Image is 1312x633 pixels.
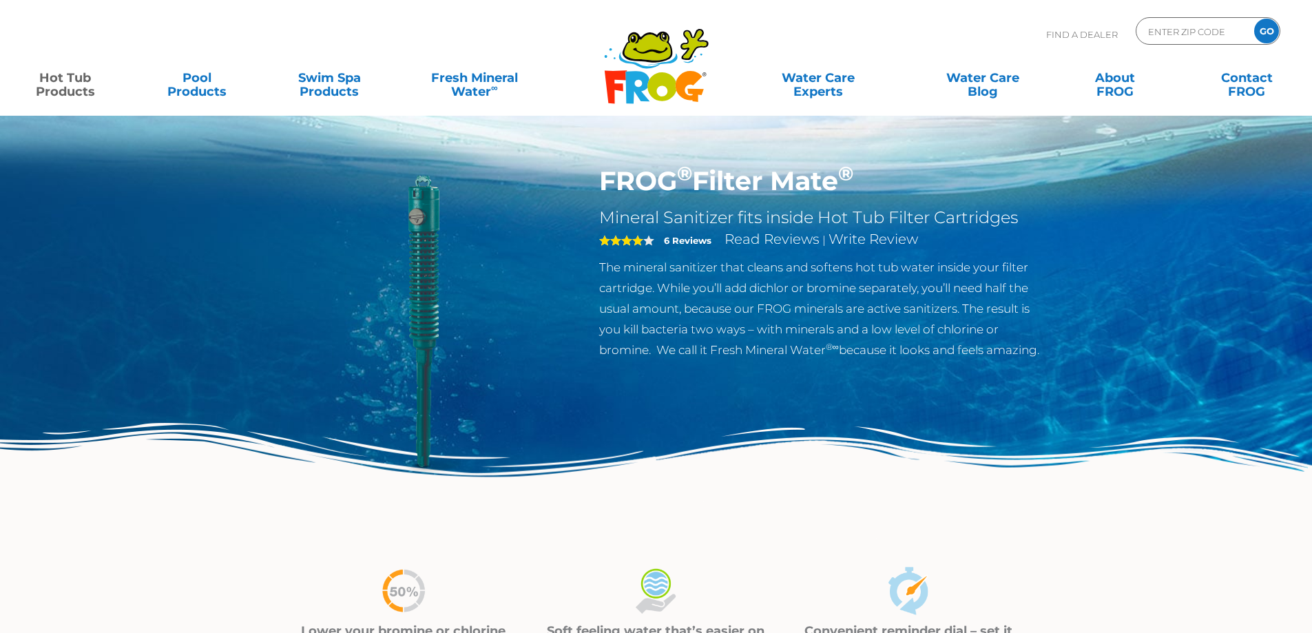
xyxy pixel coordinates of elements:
span: 4 [599,235,643,246]
sup: ∞ [491,82,498,93]
a: Fresh MineralWater∞ [410,64,539,92]
sup: ®∞ [826,342,839,352]
span: | [822,234,826,247]
h2: Mineral Sanitizer fits inside Hot Tub Filter Cartridges [599,207,1049,228]
input: GO [1254,19,1279,43]
img: icon-soft-feeling [632,567,680,615]
a: Water CareExperts [735,64,902,92]
img: hot-tub-product-filter-frog.png [264,165,579,481]
a: Water CareBlog [931,64,1034,92]
input: Zip Code Form [1147,21,1240,41]
img: icon-set-and-forget [884,567,933,615]
p: Find A Dealer [1046,17,1118,52]
sup: ® [677,161,692,185]
a: Hot TubProducts [14,64,116,92]
a: ContactFROG [1196,64,1298,92]
a: AboutFROG [1063,64,1166,92]
p: The mineral sanitizer that cleans and softens hot tub water inside your filter cartridge. While y... [599,257,1049,360]
a: PoolProducts [146,64,249,92]
a: Swim SpaProducts [278,64,381,92]
img: icon-50percent-less [379,567,428,615]
a: Read Reviews [725,231,820,247]
a: Write Review [829,231,918,247]
strong: 6 Reviews [664,235,711,246]
h1: FROG Filter Mate [599,165,1049,197]
sup: ® [838,161,853,185]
